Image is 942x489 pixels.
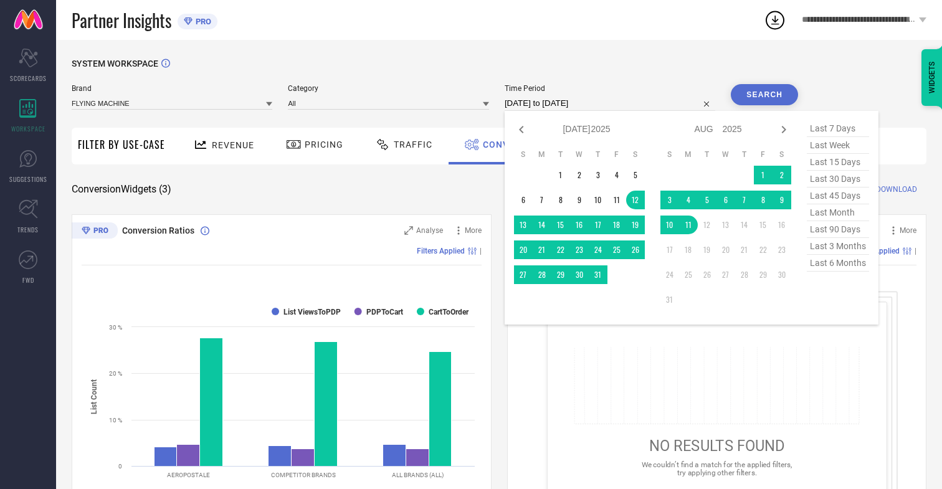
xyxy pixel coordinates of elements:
[480,247,482,255] span: |
[78,137,165,152] span: Filter By Use-Case
[167,472,210,478] text: AEROPOSTALE
[505,84,715,93] span: Time Period
[773,150,791,159] th: Saturday
[533,216,551,234] td: Mon Jul 14 2025
[118,463,122,470] text: 0
[679,240,698,259] td: Mon Aug 18 2025
[807,204,869,221] span: last month
[551,265,570,284] td: Tue Jul 29 2025
[764,9,786,31] div: Open download list
[900,226,916,235] span: More
[626,150,645,159] th: Saturday
[271,472,336,478] text: COMPETITOR BRANDS
[483,140,543,150] span: Conversion
[626,240,645,259] td: Sat Jul 26 2025
[570,265,589,284] td: Wed Jul 30 2025
[807,221,869,238] span: last 90 days
[17,225,39,234] span: TRENDS
[589,265,607,284] td: Thu Jul 31 2025
[735,240,754,259] td: Thu Aug 21 2025
[551,191,570,209] td: Tue Jul 08 2025
[288,84,488,93] span: Category
[773,240,791,259] td: Sat Aug 23 2025
[305,140,343,150] span: Pricing
[735,216,754,234] td: Thu Aug 14 2025
[533,191,551,209] td: Mon Jul 07 2025
[660,290,679,309] td: Sun Aug 31 2025
[754,216,773,234] td: Fri Aug 15 2025
[392,472,444,478] text: ALL BRANDS (ALL)
[72,183,171,196] span: Conversion Widgets ( 3 )
[607,240,626,259] td: Fri Jul 25 2025
[72,222,118,241] div: Premium
[72,84,272,93] span: Brand
[660,191,679,209] td: Sun Aug 03 2025
[589,191,607,209] td: Thu Jul 10 2025
[698,150,716,159] th: Tuesday
[589,150,607,159] th: Thursday
[716,150,735,159] th: Wednesday
[807,137,869,154] span: last week
[626,216,645,234] td: Sat Jul 19 2025
[641,460,792,477] span: We couldn’t find a match for the applied filters, try applying other filters.
[716,265,735,284] td: Wed Aug 27 2025
[735,191,754,209] td: Thu Aug 07 2025
[589,240,607,259] td: Thu Jul 24 2025
[416,226,443,235] span: Analyse
[607,216,626,234] td: Fri Jul 18 2025
[807,255,869,272] span: last 6 months
[366,308,403,316] text: PDPToCart
[754,265,773,284] td: Fri Aug 29 2025
[551,166,570,184] td: Tue Jul 01 2025
[876,183,917,196] span: DOWNLOAD
[570,191,589,209] td: Wed Jul 09 2025
[649,437,784,455] span: NO RESULTS FOUND
[607,166,626,184] td: Fri Jul 04 2025
[660,265,679,284] td: Sun Aug 24 2025
[90,379,98,414] tspan: List Count
[698,216,716,234] td: Tue Aug 12 2025
[807,188,869,204] span: last 45 days
[109,324,122,331] text: 30 %
[754,240,773,259] td: Fri Aug 22 2025
[193,17,211,26] span: PRO
[626,166,645,184] td: Sat Jul 05 2025
[570,240,589,259] td: Wed Jul 23 2025
[660,216,679,234] td: Sun Aug 10 2025
[514,265,533,284] td: Sun Jul 27 2025
[72,7,171,33] span: Partner Insights
[754,150,773,159] th: Friday
[9,174,47,184] span: SUGGESTIONS
[570,166,589,184] td: Wed Jul 02 2025
[514,122,529,137] div: Previous month
[533,150,551,159] th: Monday
[429,308,469,316] text: CartToOrder
[735,265,754,284] td: Thu Aug 28 2025
[915,247,916,255] span: |
[551,150,570,159] th: Tuesday
[773,265,791,284] td: Sat Aug 30 2025
[551,216,570,234] td: Tue Jul 15 2025
[514,150,533,159] th: Sunday
[735,150,754,159] th: Thursday
[679,216,698,234] td: Mon Aug 11 2025
[533,240,551,259] td: Mon Jul 21 2025
[773,191,791,209] td: Sat Aug 09 2025
[773,216,791,234] td: Sat Aug 16 2025
[773,166,791,184] td: Sat Aug 02 2025
[22,275,34,285] span: FWD
[731,84,798,105] button: Search
[754,166,773,184] td: Fri Aug 01 2025
[807,238,869,255] span: last 3 months
[716,216,735,234] td: Wed Aug 13 2025
[394,140,432,150] span: Traffic
[514,191,533,209] td: Sun Jul 06 2025
[505,96,715,111] input: Select time period
[807,120,869,137] span: last 7 days
[404,226,413,235] svg: Zoom
[551,240,570,259] td: Tue Jul 22 2025
[679,191,698,209] td: Mon Aug 04 2025
[716,191,735,209] td: Wed Aug 06 2025
[807,171,869,188] span: last 30 days
[698,240,716,259] td: Tue Aug 19 2025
